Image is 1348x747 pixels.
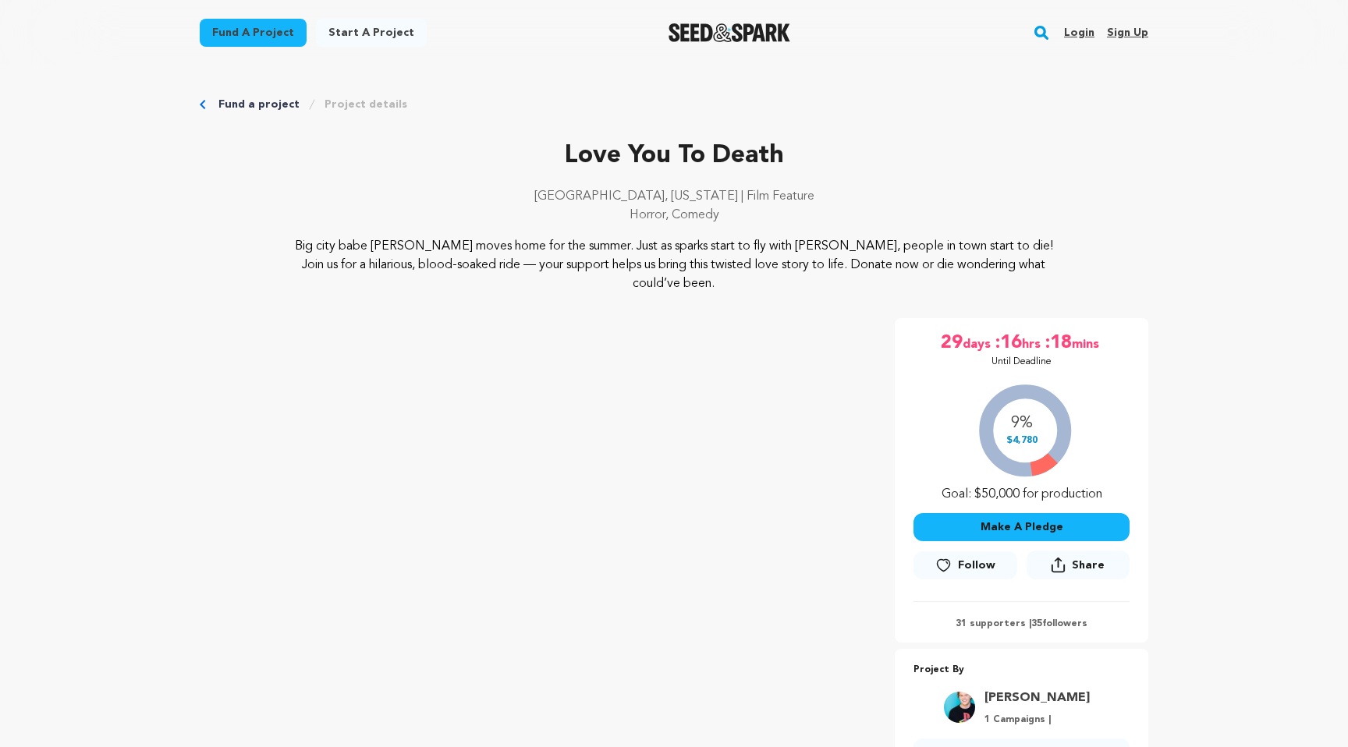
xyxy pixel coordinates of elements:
span: :16 [994,331,1022,356]
span: :18 [1044,331,1072,356]
span: Share [1027,551,1130,586]
a: Goto Lars Midthun profile [984,689,1090,707]
span: days [963,331,994,356]
a: Sign up [1107,20,1148,45]
a: Fund a project [200,19,307,47]
div: Breadcrumb [200,97,1148,112]
button: Share [1027,551,1130,579]
span: 35 [1031,619,1042,628]
p: Big city babe [PERSON_NAME] moves home for the summer. Just as sparks start to fly with [PERSON_N... [295,237,1054,293]
button: Make A Pledge [913,513,1130,541]
p: Project By [913,661,1130,679]
span: Follow [958,558,995,573]
a: Follow [913,551,1016,579]
a: Project details [325,97,407,112]
img: 49e8bd1650e86154.jpg [944,692,975,723]
a: Fund a project [218,97,300,112]
span: hrs [1022,331,1044,356]
p: Horror, Comedy [200,206,1148,225]
img: Seed&Spark Logo Dark Mode [669,23,791,42]
p: Until Deadline [991,356,1052,368]
span: 29 [941,331,963,356]
a: Login [1064,20,1094,45]
span: Share [1072,558,1105,573]
p: 31 supporters | followers [913,618,1130,630]
p: Love You To Death [200,137,1148,175]
a: Seed&Spark Homepage [669,23,791,42]
span: mins [1072,331,1102,356]
p: [GEOGRAPHIC_DATA], [US_STATE] | Film Feature [200,187,1148,206]
a: Start a project [316,19,427,47]
p: 1 Campaigns | [984,713,1090,726]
